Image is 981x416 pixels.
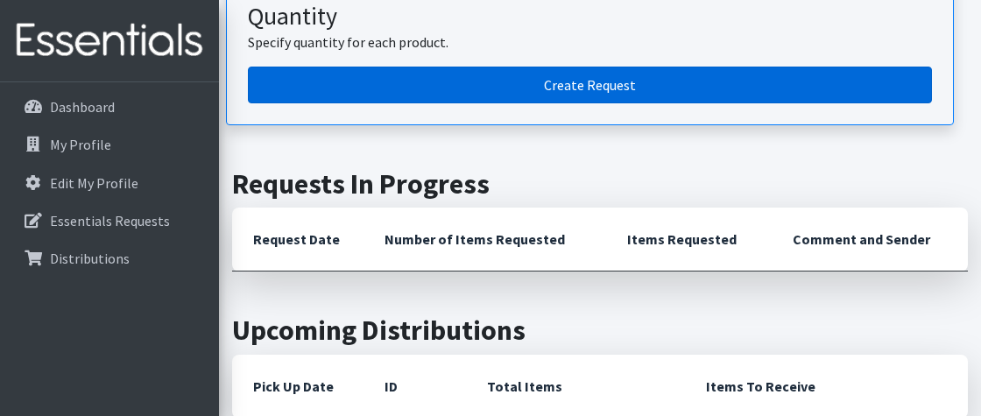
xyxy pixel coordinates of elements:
[7,241,212,276] a: Distributions
[50,174,138,192] p: Edit My Profile
[50,212,170,229] p: Essentials Requests
[606,208,772,271] th: Items Requested
[248,32,932,53] p: Specify quantity for each product.
[248,67,932,103] a: Create a request by quantity
[232,314,968,347] h2: Upcoming Distributions
[232,167,968,201] h2: Requests In Progress
[7,203,212,238] a: Essentials Requests
[7,89,212,124] a: Dashboard
[248,2,932,32] h3: Quantity
[50,98,115,116] p: Dashboard
[772,208,968,271] th: Comment and Sender
[232,208,363,271] th: Request Date
[50,250,130,267] p: Distributions
[7,127,212,162] a: My Profile
[363,208,606,271] th: Number of Items Requested
[50,136,111,153] p: My Profile
[7,166,212,201] a: Edit My Profile
[7,11,212,70] img: HumanEssentials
